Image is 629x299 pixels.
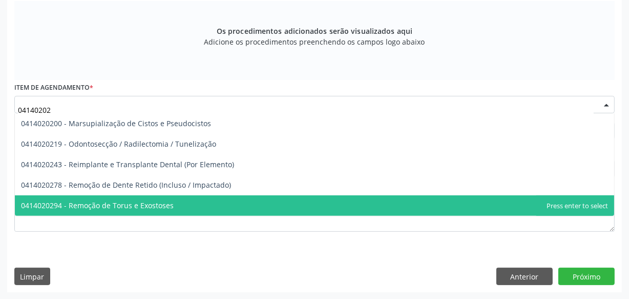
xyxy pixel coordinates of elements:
span: 0414020294 - Remoção de Torus e Exostoses [21,201,174,210]
label: Item de agendamento [14,80,93,96]
span: Adicione os procedimentos preenchendo os campos logo abaixo [204,36,425,47]
button: Anterior [496,268,553,285]
span: 0414020200 - Marsupialização de Cistos e Pseudocistos [21,118,211,128]
span: 0414020219 - Odontosecção / Radilectomia / Tunelização [21,139,216,149]
button: Próximo [558,268,615,285]
input: Buscar por procedimento [18,99,594,120]
span: 0414020278 - Remoção de Dente Retido (Incluso / Impactado) [21,180,231,190]
span: 0414020243 - Reimplante e Transplante Dental (Por Elemento) [21,160,234,169]
span: Os procedimentos adicionados serão visualizados aqui [217,26,412,36]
